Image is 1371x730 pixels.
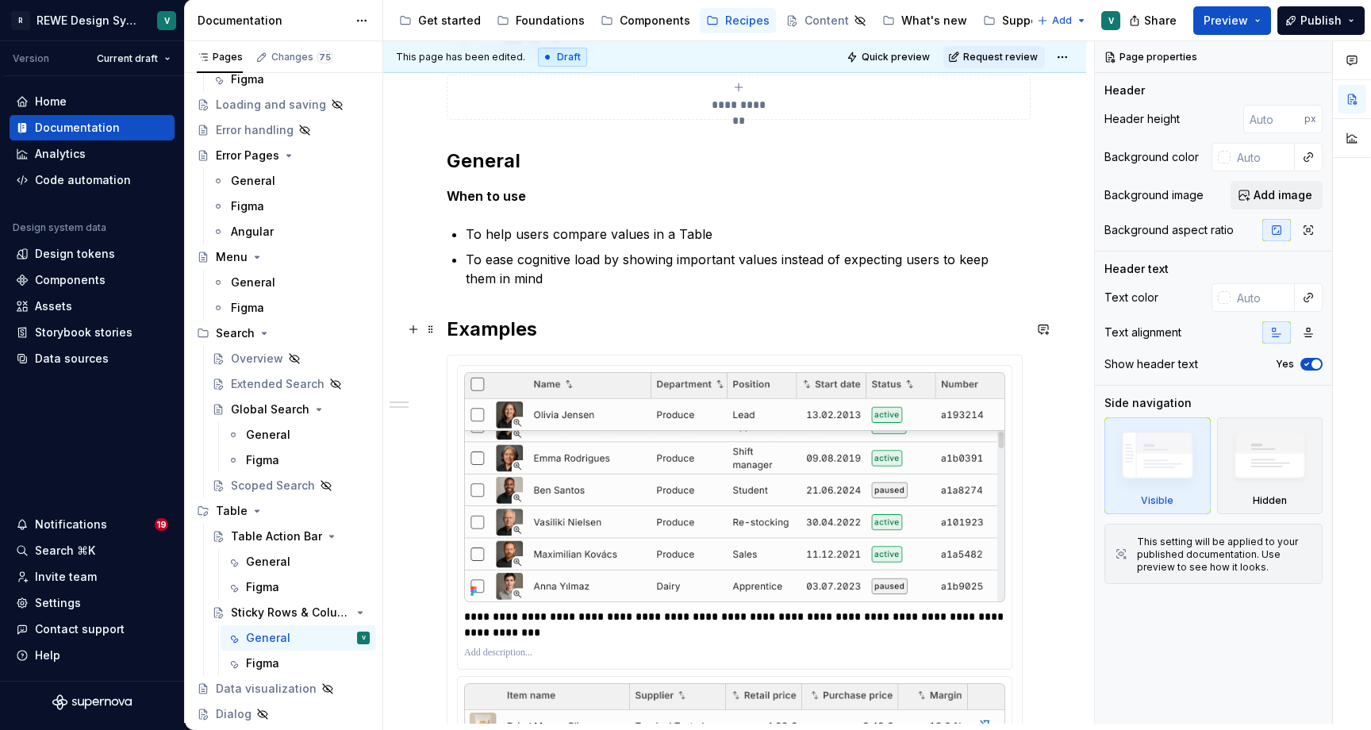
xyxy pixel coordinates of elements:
div: Invite team [35,569,97,585]
a: General [205,168,376,194]
div: Home [35,94,67,109]
div: Error handling [216,122,294,138]
div: Header text [1104,261,1169,277]
div: Figma [246,655,279,671]
div: Search ⌘K [35,543,95,559]
a: Settings [10,590,175,616]
a: Documentation [10,115,175,140]
span: Add [1052,14,1072,27]
div: Scoped Search [231,478,315,494]
span: 19 [155,518,168,531]
div: Help [35,647,60,663]
button: Preview [1193,6,1271,35]
div: Components [620,13,690,29]
a: Error Pages [190,143,376,168]
div: Hidden [1253,494,1287,507]
a: Figma [205,67,376,92]
svg: Supernova Logo [52,694,132,710]
a: Figma [205,194,376,219]
a: Error handling [190,117,376,143]
a: Sticky Rows & Columns [205,600,376,625]
strong: When to use [447,188,526,204]
div: Changes [271,51,333,63]
div: Design system data [13,221,106,234]
div: General [246,427,290,443]
span: Quick preview [862,51,930,63]
div: Foundations [516,13,585,29]
input: Auto [1231,143,1295,171]
div: Show header text [1104,356,1198,372]
a: Components [594,8,697,33]
div: Header [1104,83,1145,98]
label: Yes [1276,358,1294,371]
div: What's new [901,13,967,29]
div: Notifications [35,517,107,532]
a: Extended Search [205,371,376,397]
button: RREWE Design SystemV [3,3,181,37]
div: Code automation [35,172,131,188]
a: Assets [10,294,175,319]
button: Help [10,643,175,668]
div: Visible [1141,494,1173,507]
div: V [1108,14,1114,27]
div: Settings [35,595,81,611]
a: General [221,422,376,448]
div: Table [190,498,376,524]
a: Figma [221,448,376,473]
div: Content [805,13,849,29]
span: 75 [317,51,333,63]
div: Header height [1104,111,1180,127]
a: Analytics [10,141,175,167]
div: Extended Search [231,376,325,392]
a: Content [779,8,873,33]
a: Home [10,89,175,114]
button: Search ⌘K [10,538,175,563]
a: Figma [221,651,376,676]
div: Overview [231,351,283,367]
div: Page tree [393,5,1029,36]
span: This page has been edited. [396,51,525,63]
span: Publish [1300,13,1342,29]
div: Documentation [198,13,348,29]
div: Side navigation [1104,395,1192,411]
div: Data sources [35,351,109,367]
a: Support [977,8,1052,33]
div: Draft [538,48,587,67]
div: Hidden [1217,417,1323,514]
button: Add [1032,10,1092,32]
div: Support [1002,13,1046,29]
a: Storybook stories [10,320,175,345]
p: To help users compare values in a Table [466,225,1023,244]
button: Publish [1277,6,1365,35]
a: Code automation [10,167,175,193]
div: Global Search [231,401,309,417]
a: Dialog [190,701,376,727]
a: Table Action Bar [205,524,376,549]
div: General [231,173,275,189]
div: Get started [418,13,481,29]
a: Figma [205,295,376,321]
h2: General [447,148,1023,174]
div: Search [190,321,376,346]
div: Pages [197,51,243,63]
span: Add image [1254,187,1312,203]
a: General [221,549,376,574]
input: Auto [1231,283,1295,312]
div: V [362,630,366,646]
button: Add image [1231,181,1323,209]
div: Version [13,52,49,65]
div: Assets [35,298,72,314]
a: Recipes [700,8,776,33]
button: Notifications19 [10,512,175,537]
div: Background aspect ratio [1104,222,1234,238]
div: Figma [231,71,264,87]
button: Contact support [10,617,175,642]
a: Get started [393,8,487,33]
div: Recipes [725,13,770,29]
div: R [11,11,30,30]
a: Data sources [10,346,175,371]
div: Text color [1104,290,1158,305]
div: Figma [231,300,264,316]
div: Background color [1104,149,1199,165]
div: Dialog [216,706,252,722]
